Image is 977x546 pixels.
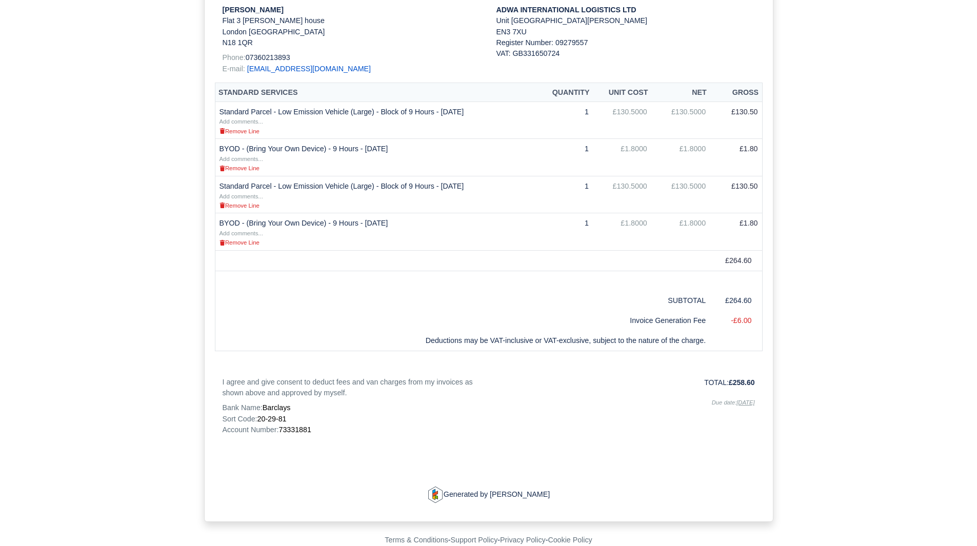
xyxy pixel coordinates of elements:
[736,399,754,406] u: [DATE]
[220,117,263,125] a: Add comments...
[220,165,260,171] small: Remove Line
[729,378,755,387] strong: £258.60
[220,127,260,135] a: Remove Line
[537,83,593,102] th: Quantity
[451,536,498,544] a: Support Policy
[215,311,710,331] td: Invoice Generation Fee
[220,201,260,209] a: Remove Line
[257,415,287,423] span: 20-29-81
[223,424,481,435] p: Account Number:
[496,27,755,37] p: EN3 7XU
[651,213,710,251] td: £1.8000
[220,128,260,134] small: Remove Line
[278,426,311,434] span: 73331881
[496,48,755,59] div: VAT: GB331650724
[263,403,291,412] span: Barclays
[496,15,755,26] p: Unit [GEOGRAPHIC_DATA][PERSON_NAME]
[220,118,263,125] small: Add comments...
[537,176,593,213] td: 1
[710,291,762,311] td: £264.60
[215,176,537,213] td: Standard Parcel - Low Emission Vehicle (Large) - Block of 9 Hours - [DATE]
[710,213,762,251] td: £1.80
[215,213,537,251] td: BYOD - (Bring Your Own Device) - 9 Hours - [DATE]
[593,83,651,102] th: Unit Cost
[385,536,448,544] a: Terms & Conditions
[537,102,593,139] td: 1
[537,139,593,176] td: 1
[710,139,762,176] td: £1.80
[223,52,481,63] p: 07360213893
[651,139,710,176] td: £1.8000
[712,399,755,406] i: Due date:
[593,213,651,251] td: £1.8000
[220,156,263,162] small: Add comments...
[220,193,263,199] small: Add comments...
[593,176,651,213] td: £130.5000
[496,6,636,14] strong: ADWA INTERNATIONAL LOGISTICS LTD
[220,239,260,246] small: Remove Line
[223,15,481,26] p: Flat 3 [PERSON_NAME] house
[710,250,762,271] td: £264.60
[223,414,481,424] p: Sort Code:
[220,164,260,172] a: Remove Line
[792,427,977,546] iframe: Chat Widget
[496,377,755,388] p: TOTAL:
[196,534,781,546] div: - - -
[223,27,481,37] p: London [GEOGRAPHIC_DATA]
[215,139,537,176] td: BYOD - (Bring Your Own Device) - 9 Hours - [DATE]
[220,230,263,236] small: Add comments...
[593,139,651,176] td: £1.8000
[247,65,371,73] a: [EMAIL_ADDRESS][DOMAIN_NAME]
[593,102,651,139] td: £130.5000
[223,53,246,62] span: Phone:
[215,102,537,139] td: Standard Parcel - Low Emission Vehicle (Large) - Block of 9 Hours - [DATE]
[223,402,481,413] p: Bank Name:
[710,311,762,331] td: -£6.00
[651,102,710,139] td: £130.5000
[710,83,762,102] th: Gross
[651,83,710,102] th: Net
[223,65,245,73] span: E-mail:
[710,176,762,213] td: £130.50
[223,377,481,399] p: I agree and give consent to deduct fees and van charges from my invoices as shown above and appro...
[537,213,593,251] td: 1
[220,192,263,200] a: Add comments...
[223,487,755,503] p: Generated by [PERSON_NAME]
[651,176,710,213] td: £130.5000
[220,229,263,237] a: Add comments...
[489,37,763,59] div: Register Number: 09279557
[548,536,592,544] a: Cookie Policy
[500,536,546,544] a: Privacy Policy
[223,37,481,48] p: N18 1QR
[215,331,710,351] td: Deductions may be VAT-inclusive or VAT-exclusive, subject to the nature of the charge.
[220,203,260,209] small: Remove Line
[710,102,762,139] td: £130.50
[220,154,263,163] a: Add comments...
[651,291,710,311] td: SUBTOTAL
[223,6,284,14] strong: [PERSON_NAME]
[215,83,537,102] th: Standard Services
[220,238,260,246] a: Remove Line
